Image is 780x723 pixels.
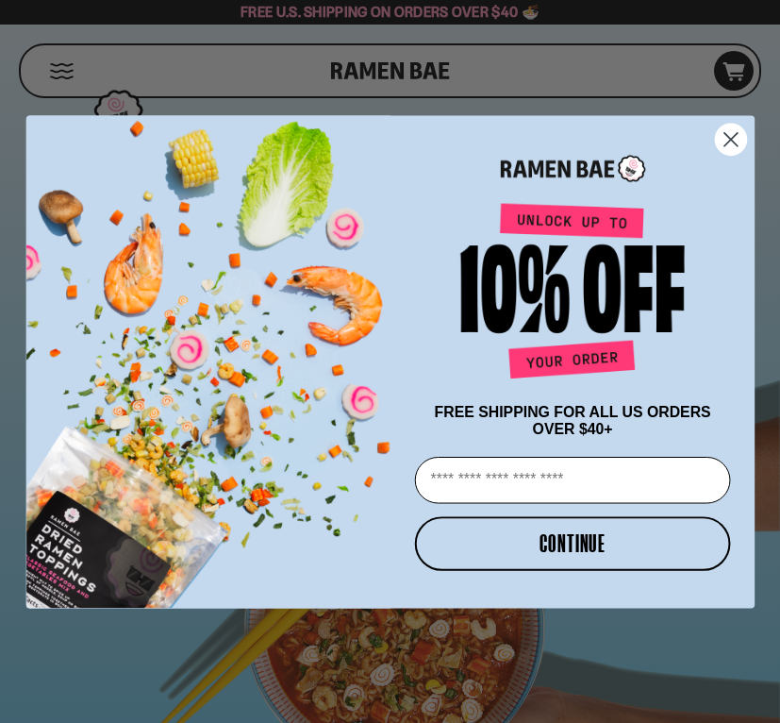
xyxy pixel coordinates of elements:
[456,202,689,385] img: Unlock up to 10% off
[714,123,747,156] button: Close dialog
[500,153,644,183] img: Ramen Bae Logo
[25,99,407,608] img: ce7035ce-2e49-461c-ae4b-8ade7372f32c.png
[434,404,710,437] span: FREE SHIPPING FOR ALL US ORDERS OVER $40+
[414,516,730,570] button: CONTINUE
